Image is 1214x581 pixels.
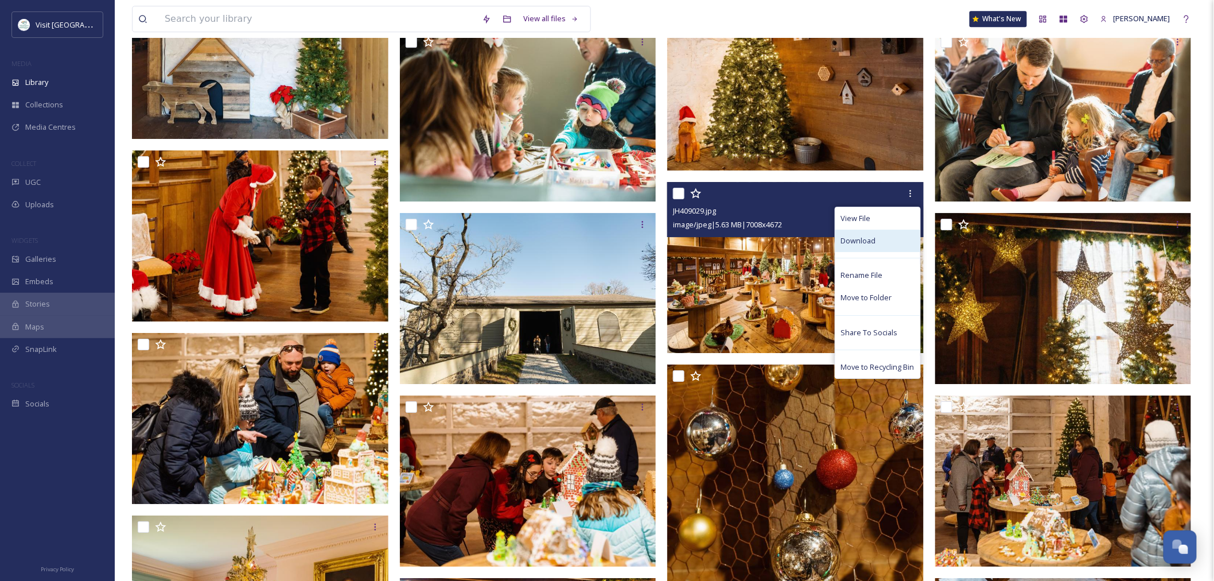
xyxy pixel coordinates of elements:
[11,381,34,389] span: SOCIALS
[25,99,63,110] span: Collections
[132,333,388,504] img: JH409041.jpg
[673,206,716,216] span: JH409029.jpg
[517,7,585,30] a: View all files
[841,270,883,281] span: Rename File
[1095,7,1176,30] a: [PERSON_NAME]
[25,322,44,332] span: Maps
[25,299,50,309] span: Stories
[841,362,915,373] span: Move to Recycling Bin
[41,561,74,575] a: Privacy Policy
[25,344,57,355] span: SnapLink
[25,276,53,287] span: Embeds
[935,213,1192,384] img: JH409039.jpg
[132,150,388,322] img: JH409033.jpg
[41,565,74,573] span: Privacy Policy
[400,30,656,202] img: JH409071.jpg
[25,177,41,188] span: UGC
[935,396,1192,567] img: JH409019.jpg
[673,219,782,230] span: image/jpeg | 5.63 MB | 7008 x 4672
[1114,13,1170,24] span: [PERSON_NAME]
[400,396,656,567] img: JH409024.jpg
[841,235,876,246] span: Download
[400,213,656,384] img: JH409043.jpg
[159,6,476,32] input: Search your library
[25,398,49,409] span: Socials
[36,19,124,30] span: Visit [GEOGRAPHIC_DATA]
[841,327,898,338] span: Share To Socials
[25,77,48,88] span: Library
[25,199,54,210] span: Uploads
[11,236,38,245] span: WIDGETS
[970,11,1027,27] a: What's New
[841,213,871,224] span: View File
[1164,530,1197,564] button: Open Chat
[11,159,36,168] span: COLLECT
[11,59,32,68] span: MEDIA
[25,122,76,133] span: Media Centres
[25,254,56,265] span: Galleries
[18,19,30,30] img: download%20%281%29.jpeg
[935,30,1192,202] img: JH409069.jpg
[667,182,924,353] img: JH409029.jpg
[841,292,892,303] span: Move to Folder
